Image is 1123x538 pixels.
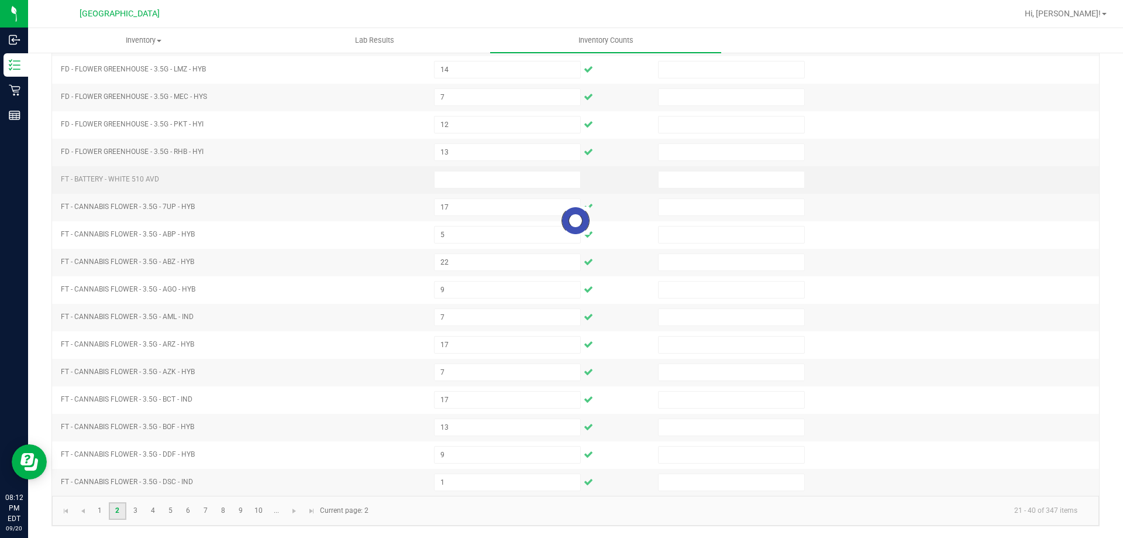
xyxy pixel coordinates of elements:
[1025,9,1101,18] span: Hi, [PERSON_NAME]!
[5,492,23,524] p: 08:12 PM EDT
[144,502,161,520] a: Page 4
[232,502,249,520] a: Page 9
[307,506,316,516] span: Go to the last page
[250,502,267,520] a: Page 10
[180,502,197,520] a: Page 6
[29,35,259,46] span: Inventory
[9,34,20,46] inline-svg: Inbound
[52,496,1099,526] kendo-pager: Current page: 2
[286,502,303,520] a: Go to the next page
[80,9,160,19] span: [GEOGRAPHIC_DATA]
[91,502,108,520] a: Page 1
[563,35,649,46] span: Inventory Counts
[109,502,126,520] a: Page 2
[9,84,20,96] inline-svg: Retail
[197,502,214,520] a: Page 7
[303,502,320,520] a: Go to the last page
[78,506,88,516] span: Go to the previous page
[290,506,299,516] span: Go to the next page
[12,444,47,479] iframe: Resource center
[162,502,179,520] a: Page 5
[74,502,91,520] a: Go to the previous page
[376,501,1087,520] kendo-pager-info: 21 - 40 of 347 items
[259,28,490,53] a: Lab Results
[57,502,74,520] a: Go to the first page
[215,502,232,520] a: Page 8
[9,109,20,121] inline-svg: Reports
[127,502,144,520] a: Page 3
[61,506,71,516] span: Go to the first page
[268,502,285,520] a: Page 11
[9,59,20,71] inline-svg: Inventory
[339,35,410,46] span: Lab Results
[490,28,721,53] a: Inventory Counts
[28,28,259,53] a: Inventory
[5,524,23,533] p: 09/20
